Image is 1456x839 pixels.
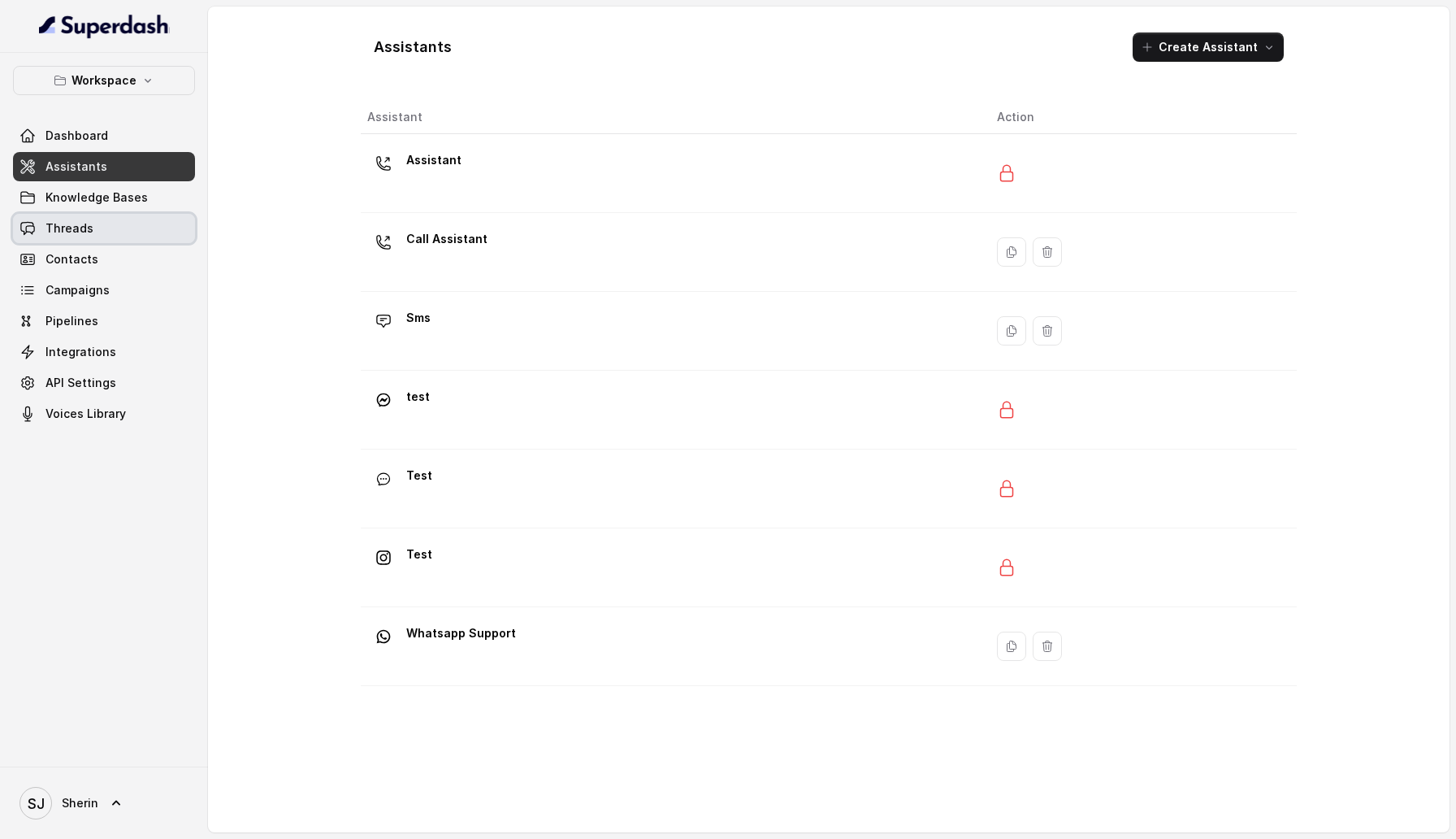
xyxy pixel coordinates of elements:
p: Test [406,463,432,489]
span: API Settings [45,375,116,391]
p: Test [406,541,432,567]
span: Contacts [45,251,98,267]
span: Voices Library [45,406,126,422]
a: Pipelines [13,306,195,336]
p: Whatsapp Support [406,620,516,646]
text: SJ [28,795,45,812]
span: Dashboard [45,128,108,144]
a: Sherin [13,780,195,826]
span: Pipelines [45,313,98,329]
p: Workspace [71,71,136,90]
button: Create Assistant [1133,33,1284,62]
p: test [406,384,430,410]
img: light.svg [39,13,170,39]
p: Sms [406,305,431,331]
a: Threads [13,214,195,243]
h1: Assistants [374,34,452,60]
span: Integrations [45,344,116,360]
a: Contacts [13,245,195,274]
a: Knowledge Bases [13,183,195,212]
a: Assistants [13,152,195,181]
button: Workspace [13,66,195,95]
span: Assistants [45,159,107,175]
span: Sherin [62,795,98,811]
p: Call Assistant [406,226,487,252]
th: Assistant [361,101,984,134]
th: Action [984,101,1297,134]
a: Integrations [13,337,195,367]
span: Knowledge Bases [45,189,148,206]
p: Assistant [406,147,461,173]
a: Dashboard [13,121,195,150]
span: Campaigns [45,282,110,298]
span: Threads [45,220,93,237]
a: Campaigns [13,276,195,305]
a: Voices Library [13,399,195,428]
a: API Settings [13,368,195,398]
